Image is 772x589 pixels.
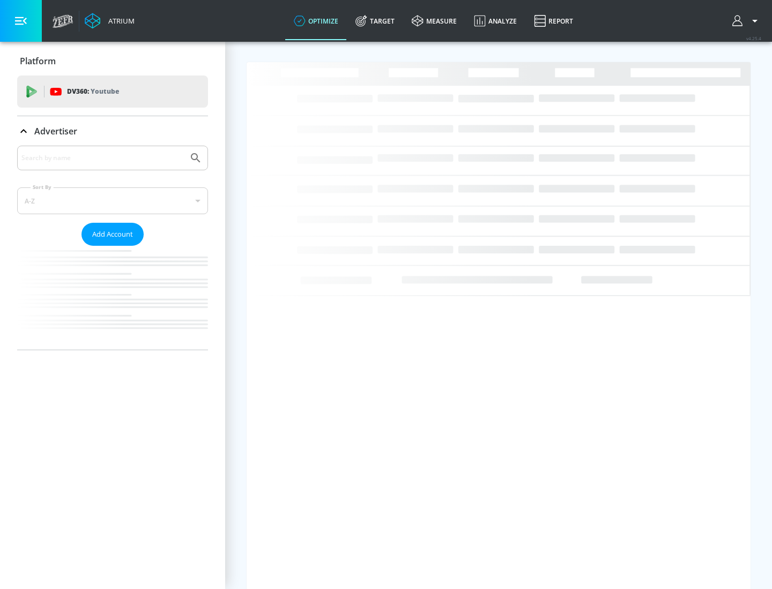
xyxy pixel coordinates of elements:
[20,55,56,67] p: Platform
[92,228,133,240] span: Add Account
[91,86,119,97] p: Youtube
[746,35,761,41] span: v 4.25.4
[17,187,208,214] div: A-Z
[525,2,582,40] a: Report
[465,2,525,40] a: Analyze
[285,2,347,40] a: optimize
[17,116,208,146] div: Advertiser
[85,13,135,29] a: Atrium
[67,86,119,97] p: DV360:
[21,151,184,165] input: Search by name
[104,16,135,26] div: Atrium
[403,2,465,40] a: measure
[17,246,208,350] nav: list of Advertiser
[31,184,54,191] label: Sort By
[17,75,208,108] div: DV360: Youtube
[17,146,208,350] div: Advertiser
[17,46,208,76] div: Platform
[81,223,144,246] button: Add Account
[347,2,403,40] a: Target
[34,125,77,137] p: Advertiser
